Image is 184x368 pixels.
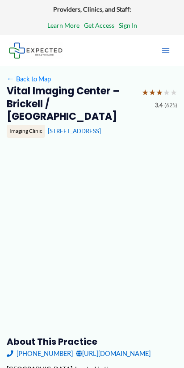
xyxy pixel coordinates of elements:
[7,75,15,83] span: ←
[156,41,175,60] button: Main menu toggle
[149,85,156,100] span: ★
[53,5,131,13] strong: Providers, Clinics, and Staff:
[163,85,170,100] span: ★
[156,85,163,100] span: ★
[76,347,151,360] a: [URL][DOMAIN_NAME]
[164,100,177,111] span: (625)
[155,100,163,111] span: 3.4
[48,127,101,135] a: [STREET_ADDRESS]
[7,85,135,123] h2: Vital Imaging Center – Brickell / [GEOGRAPHIC_DATA]
[7,125,45,137] div: Imaging Clinic
[7,73,51,85] a: ←Back to Map
[142,85,149,100] span: ★
[7,336,178,347] h3: About this practice
[7,347,73,360] a: [PHONE_NUMBER]
[84,20,114,31] a: Get Access
[119,20,137,31] a: Sign In
[47,20,79,31] a: Learn More
[9,42,63,58] img: Expected Healthcare Logo - side, dark font, small
[170,85,177,100] span: ★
